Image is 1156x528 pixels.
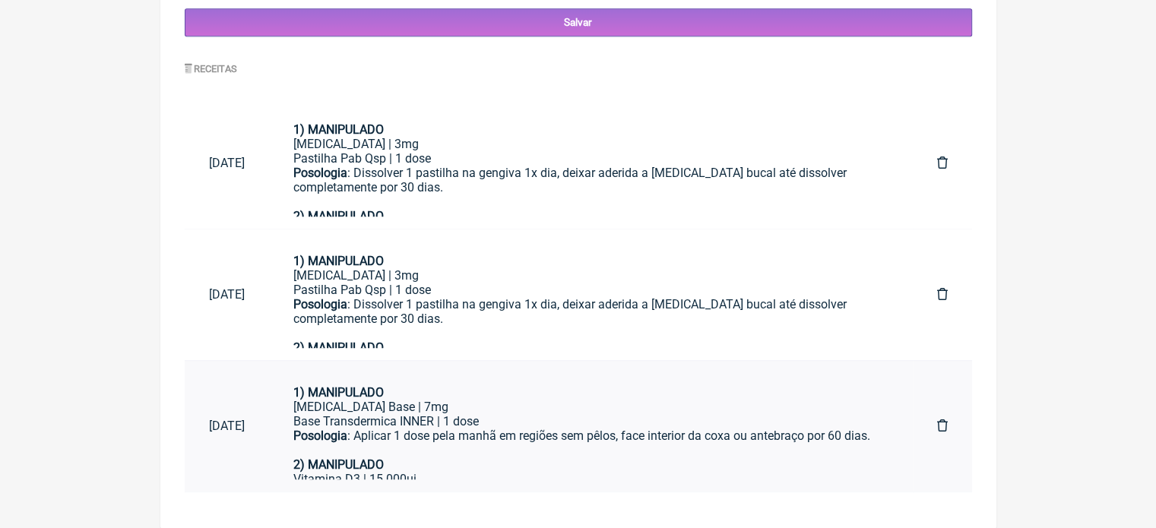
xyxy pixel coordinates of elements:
[269,242,913,348] a: 1) MANIPULADO[MEDICAL_DATA] | 3mgPastilha Pab Qsp | 1 dosePosologia: Dissolver 1 pastilha na geng...
[293,166,347,180] strong: Posologia
[293,151,888,166] div: Pastilha Pab Qsp | 1 dose
[293,400,888,414] div: [MEDICAL_DATA] Base | 7mg
[293,166,888,209] div: : Dissolver 1 pastilha na gengiva 1x dia, deixar aderida a [MEDICAL_DATA] bucal até dissolver com...
[293,209,384,223] strong: 2) MANIPULADO
[293,428,347,443] strong: Posologia
[185,144,269,182] a: [DATE]
[293,297,347,311] strong: Posologia
[185,8,972,36] input: Salvar
[185,63,238,74] label: Receitas
[293,414,888,428] div: Base Transdermica INNER | 1 dose
[293,254,384,268] strong: 1) MANIPULADO
[293,472,888,486] div: Vitamina D3 | 15.000ui
[293,385,384,400] strong: 1) MANIPULADO
[293,428,888,457] div: : Aplicar 1 dose pela manhã em regiões sem pêlos, face interior da coxa ou antebraço por 60 dias.
[269,110,913,217] a: 1) MANIPULADO[MEDICAL_DATA] | 3mgPastilha Pab Qsp | 1 dosePosologia: Dissolver 1 pastilha na geng...
[185,275,269,314] a: [DATE]
[269,373,913,479] a: 1) MANIPULADO[MEDICAL_DATA] Base | 7mgBase Transdermica INNER | 1 dosePosologia: Aplicar 1 dose p...
[293,340,384,355] strong: 2) MANIPULADO
[293,268,888,283] div: [MEDICAL_DATA] | 3mg
[185,406,269,445] a: [DATE]
[293,297,888,340] div: : Dissolver 1 pastilha na gengiva 1x dia, deixar aderida a [MEDICAL_DATA] bucal até dissolver com...
[293,457,384,472] strong: 2) MANIPULADO
[293,283,888,297] div: Pastilha Pab Qsp | 1 dose
[293,137,888,151] div: [MEDICAL_DATA] | 3mg
[293,122,384,137] strong: 1) MANIPULADO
